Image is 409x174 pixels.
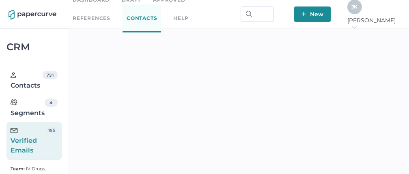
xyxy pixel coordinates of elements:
[301,6,323,22] span: New
[11,99,45,118] div: Segments
[246,11,252,17] img: search.bf03fe8b.svg
[43,71,58,79] div: 731
[173,14,188,23] div: help
[11,164,45,174] a: Team: IV Drugs
[46,126,58,134] div: 185
[26,166,45,172] span: IV Drugs
[351,24,357,30] i: arrow_right
[241,6,274,22] input: Search Workspace
[347,17,400,31] span: [PERSON_NAME]
[6,43,62,51] div: CRM
[11,71,43,90] div: Contacts
[11,126,46,155] div: Verified Emails
[123,4,161,32] a: Contacts
[301,12,306,16] img: plus-white.e19ec114.svg
[73,14,110,23] a: References
[9,10,56,20] img: papercurve-logo-colour.7244d18c.svg
[45,99,58,107] div: 4
[11,99,17,105] img: segments.b9481e3d.svg
[294,6,331,22] button: New
[351,4,357,10] span: J K
[11,128,17,133] img: email-icon-black.c777dcea.svg
[11,72,16,78] img: person.20a629c4.svg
